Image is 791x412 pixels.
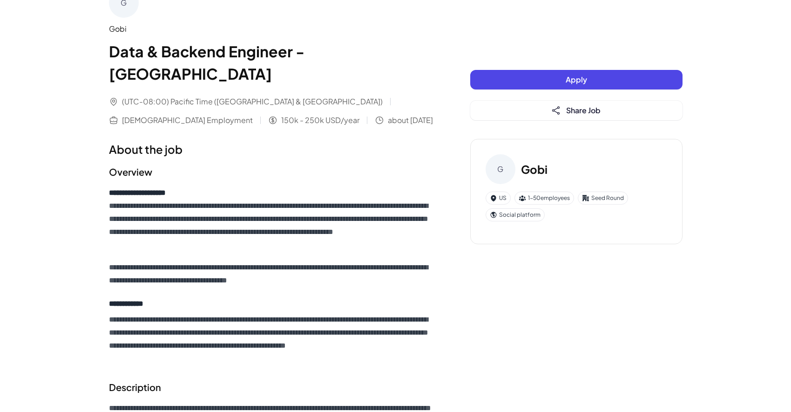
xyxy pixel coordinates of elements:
span: Apply [566,75,587,84]
h2: Description [109,380,433,394]
div: G [486,154,515,184]
div: Gobi [109,23,433,34]
span: Share Job [566,105,601,115]
button: Apply [470,70,683,89]
button: Share Job [470,101,683,120]
h1: Data & Backend Engineer - [GEOGRAPHIC_DATA] [109,40,433,85]
span: [DEMOGRAPHIC_DATA] Employment [122,115,253,126]
h3: Gobi [521,161,548,178]
span: 150k - 250k USD/year [281,115,359,126]
h1: About the job [109,141,433,158]
h2: Overview [109,165,433,179]
div: Seed Round [578,192,628,205]
span: (UTC-08:00) Pacific Time ([GEOGRAPHIC_DATA] & [GEOGRAPHIC_DATA]) [122,96,383,107]
span: about [DATE] [388,115,433,126]
div: US [486,192,511,205]
div: Social platform [486,208,545,221]
div: 1-50 employees [514,192,574,205]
